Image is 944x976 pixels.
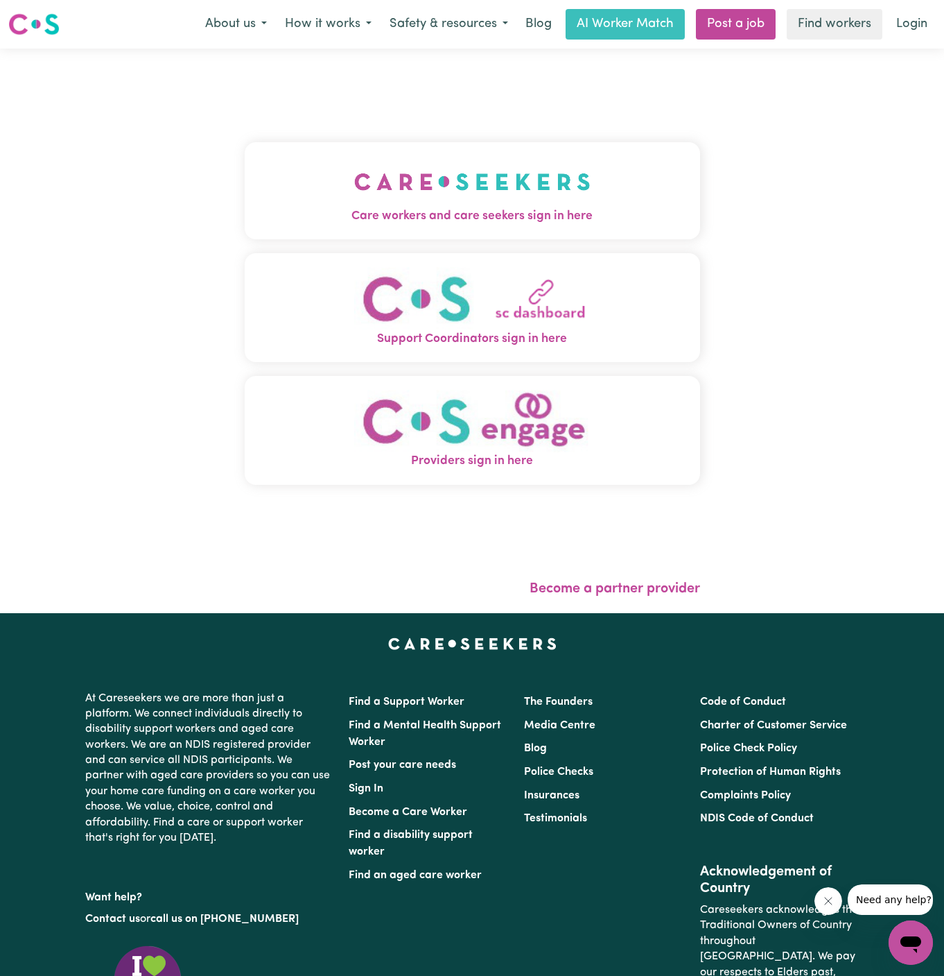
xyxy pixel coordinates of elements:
[388,638,557,649] a: Careseekers home page
[524,720,595,731] a: Media Centre
[700,767,841,778] a: Protection of Human Rights
[245,253,700,362] button: Support Coordinators sign in here
[700,864,859,897] h2: Acknowledgement of Country
[700,790,791,801] a: Complaints Policy
[349,720,501,748] a: Find a Mental Health Support Worker
[700,720,847,731] a: Charter of Customer Service
[349,870,482,881] a: Find an aged care worker
[517,9,560,40] a: Blog
[889,921,933,965] iframe: Button to launch messaging window
[85,914,140,925] a: Contact us
[85,685,332,852] p: At Careseekers we are more than just a platform. We connect individuals directly to disability su...
[700,696,786,708] a: Code of Conduct
[700,743,797,754] a: Police Check Policy
[524,743,547,754] a: Blog
[349,783,383,794] a: Sign In
[700,813,814,824] a: NDIS Code of Conduct
[245,376,700,485] button: Providers sign in here
[696,9,776,40] a: Post a job
[8,12,60,37] img: Careseekers logo
[85,906,332,932] p: or
[349,760,456,771] a: Post your care needs
[276,10,381,39] button: How it works
[888,9,936,40] a: Login
[150,914,299,925] a: call us on [PHONE_NUMBER]
[8,8,60,40] a: Careseekers logo
[524,696,593,708] a: The Founders
[196,10,276,39] button: About us
[787,9,882,40] a: Find workers
[85,884,332,905] p: Want help?
[245,452,700,470] span: Providers sign in here
[349,830,473,857] a: Find a disability support worker
[566,9,685,40] a: AI Worker Match
[349,807,467,818] a: Become a Care Worker
[245,207,700,225] span: Care workers and care seekers sign in here
[524,813,587,824] a: Testimonials
[381,10,517,39] button: Safety & resources
[349,696,464,708] a: Find a Support Worker
[848,884,933,915] iframe: Message from company
[814,887,842,915] iframe: Close message
[245,142,700,239] button: Care workers and care seekers sign in here
[245,330,700,348] span: Support Coordinators sign in here
[524,767,593,778] a: Police Checks
[524,790,579,801] a: Insurances
[530,582,700,596] a: Become a partner provider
